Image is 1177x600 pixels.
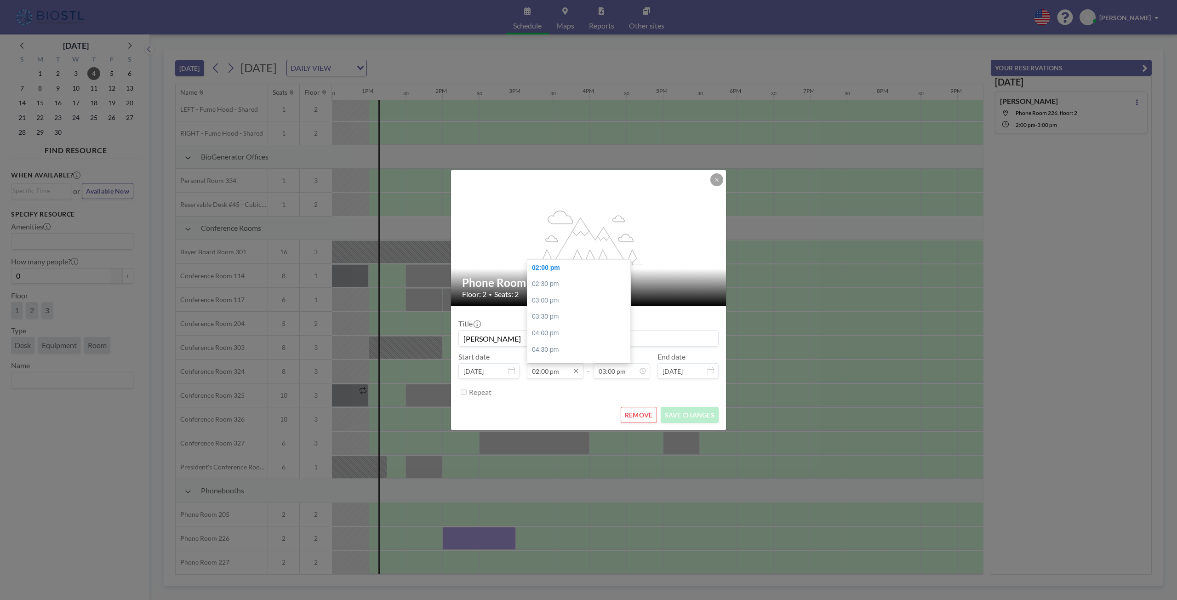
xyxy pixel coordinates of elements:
span: Seats: 2 [494,290,519,299]
span: Floor: 2 [462,290,486,299]
button: REMOVE [621,407,657,423]
div: 02:00 pm [527,260,635,276]
label: Repeat [469,388,491,397]
span: - [587,355,590,376]
div: 04:30 pm [527,342,635,358]
div: 05:00 pm [527,358,635,374]
div: 03:30 pm [527,309,635,325]
g: flex-grow: 1.2; [535,210,643,265]
div: 02:30 pm [527,276,635,292]
input: (No title) [459,331,718,346]
div: 04:00 pm [527,325,635,342]
label: Title [458,319,480,328]
span: • [489,291,492,298]
div: 03:00 pm [527,292,635,309]
label: Start date [458,352,490,361]
button: SAVE CHANGES [661,407,719,423]
label: End date [657,352,686,361]
h2: Phone Room 226 [462,276,716,290]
